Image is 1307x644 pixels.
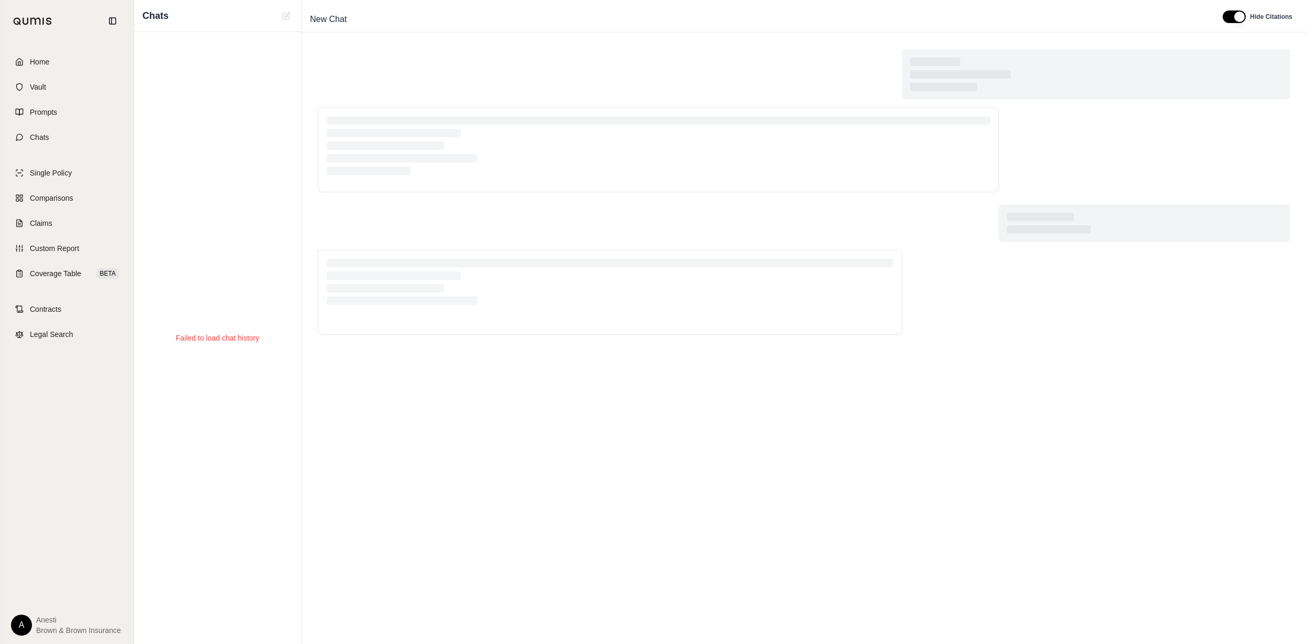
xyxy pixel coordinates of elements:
[280,9,293,22] button: New Chat
[7,75,127,99] a: Vault
[30,168,72,178] span: Single Policy
[7,262,127,285] a: Coverage TableBETA
[30,329,73,340] span: Legal Search
[30,107,57,117] span: Prompts
[7,126,127,149] a: Chats
[7,212,127,235] a: Claims
[7,101,127,124] a: Prompts
[7,237,127,260] a: Custom Report
[36,615,121,625] span: Anesti
[176,333,260,343] p: Failed to load chat history
[306,11,351,28] span: New Chat
[104,13,121,29] button: Collapse sidebar
[306,11,1210,28] div: Edit Title
[30,243,79,254] span: Custom Report
[7,50,127,73] a: Home
[7,161,127,184] a: Single Policy
[97,268,119,279] span: BETA
[30,268,81,279] span: Coverage Table
[142,8,169,23] span: Chats
[30,193,73,203] span: Comparisons
[1250,13,1292,21] span: Hide Citations
[36,625,121,636] span: Brown & Brown Insurance
[13,17,52,25] img: Qumis Logo
[30,57,49,67] span: Home
[11,615,32,636] div: A
[30,218,52,228] span: Claims
[30,82,46,92] span: Vault
[30,304,61,314] span: Contracts
[7,298,127,321] a: Contracts
[7,187,127,210] a: Comparisons
[30,132,49,143] span: Chats
[7,323,127,346] a: Legal Search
